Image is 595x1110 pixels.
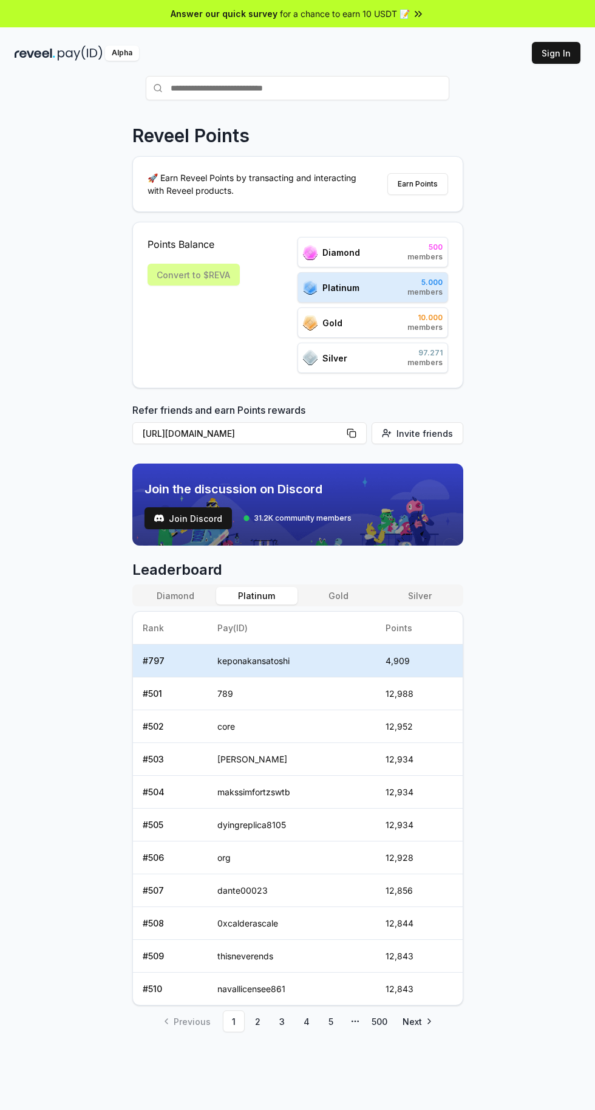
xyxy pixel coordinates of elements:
[135,587,216,605] button: Diamond
[133,907,208,940] td: # 508
[296,1010,318,1032] a: 4
[403,1015,422,1028] span: Next
[532,42,580,64] button: Sign In
[271,1010,293,1032] a: 3
[303,279,318,295] img: ranks_icon
[396,427,453,440] span: Invite friends
[208,677,376,710] td: 789
[208,809,376,841] td: dyingreplica8105
[387,173,448,195] button: Earn Points
[216,587,297,605] button: Platinum
[144,507,232,529] a: testJoin Discord
[132,464,463,546] img: discord_banner
[208,710,376,743] td: core
[105,46,139,61] div: Alpha
[280,7,410,20] span: for a chance to earn 10 USDT 📝
[223,1010,245,1032] a: 1
[407,242,443,252] span: 500
[133,645,208,677] td: # 797
[376,874,462,907] td: 12,856
[132,422,367,444] button: [URL][DOMAIN_NAME]
[322,281,359,294] span: Platinum
[376,612,462,645] th: Points
[322,246,360,259] span: Diamond
[303,350,318,366] img: ranks_icon
[376,940,462,973] td: 12,843
[297,587,379,605] button: Gold
[379,587,460,605] button: Silver
[407,348,443,358] span: 97.271
[376,907,462,940] td: 12,844
[369,1010,390,1032] a: 500
[133,809,208,841] td: # 505
[208,841,376,874] td: org
[247,1010,269,1032] a: 2
[58,46,103,61] img: pay_id
[144,507,232,529] button: Join Discord
[376,677,462,710] td: 12,988
[376,645,462,677] td: 4,909
[407,358,443,368] span: members
[208,907,376,940] td: 0xcalderascale
[322,317,342,329] span: Gold
[208,612,376,645] th: Pay(ID)
[208,940,376,973] td: thisneverends
[376,776,462,809] td: 12,934
[133,940,208,973] td: # 509
[148,237,240,252] span: Points Balance
[254,513,352,523] span: 31.2K community members
[132,125,250,146] p: Reveel Points
[407,287,443,297] span: members
[133,677,208,710] td: # 501
[376,743,462,776] td: 12,934
[407,252,443,262] span: members
[148,171,366,197] p: 🚀 Earn Reveel Points by transacting and interacting with Reveel products.
[208,645,376,677] td: keponakansatoshi
[407,278,443,287] span: 5.000
[320,1010,342,1032] a: 5
[372,422,463,444] button: Invite friends
[208,743,376,776] td: [PERSON_NAME]
[132,560,463,580] span: Leaderboard
[133,841,208,874] td: # 506
[133,710,208,743] td: # 502
[15,46,55,61] img: reveel_dark
[208,776,376,809] td: makssimfortzswtb
[322,352,347,365] span: Silver
[376,809,462,841] td: 12,934
[169,512,222,525] span: Join Discord
[407,313,443,323] span: 10.000
[303,245,318,260] img: ranks_icon
[154,513,164,523] img: test
[133,874,208,907] td: # 507
[376,710,462,743] td: 12,952
[208,874,376,907] td: dante00023
[132,403,463,449] div: Refer friends and earn Points rewards
[132,1010,463,1032] nav: pagination
[133,743,208,776] td: # 503
[376,973,462,1006] td: 12,843
[144,481,352,498] span: Join the discussion on Discord
[208,973,376,1006] td: navallicensee861
[407,323,443,332] span: members
[171,7,277,20] span: Answer our quick survey
[133,973,208,1006] td: # 510
[133,776,208,809] td: # 504
[133,612,208,645] th: Rank
[393,1010,440,1032] a: Go to next page
[303,315,318,331] img: ranks_icon
[376,841,462,874] td: 12,928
